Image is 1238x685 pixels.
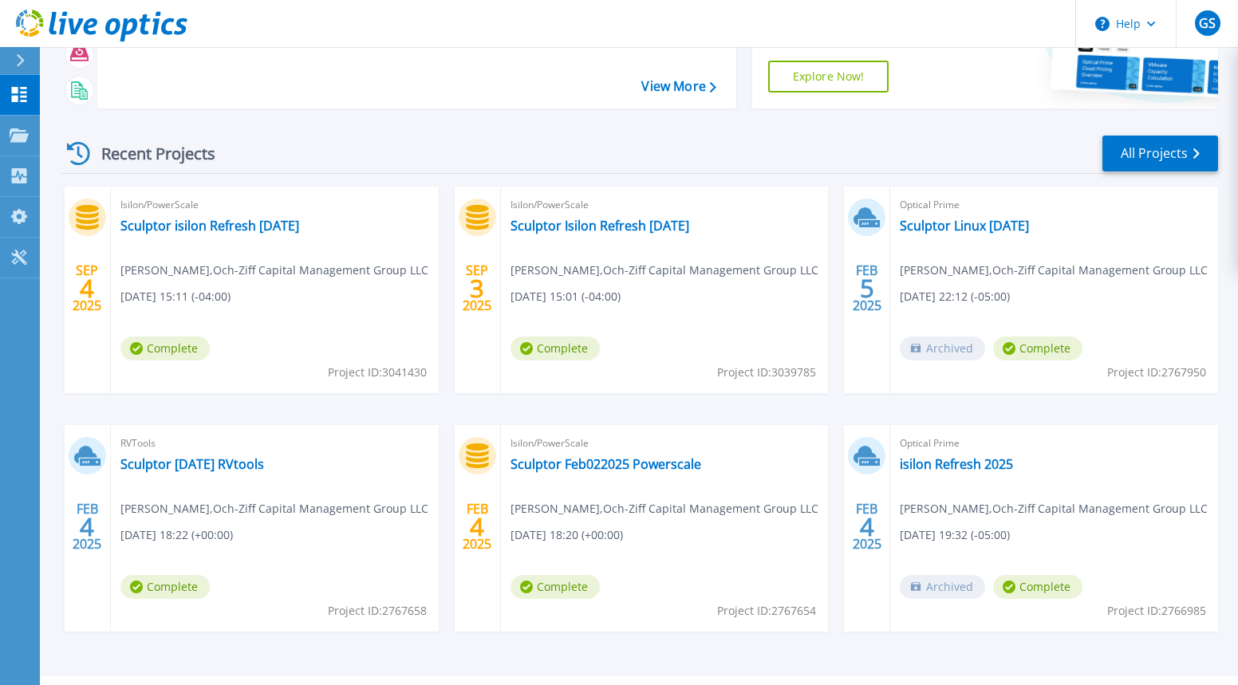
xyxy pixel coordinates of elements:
[61,134,237,173] div: Recent Projects
[328,602,427,620] span: Project ID: 2767658
[852,259,882,317] div: FEB 2025
[900,456,1013,472] a: isilon Refresh 2025
[1199,17,1216,30] span: GS
[80,520,94,533] span: 4
[120,435,429,452] span: RVTools
[120,575,210,599] span: Complete
[511,435,819,452] span: Isilon/PowerScale
[900,526,1010,544] span: [DATE] 19:32 (-05:00)
[120,500,428,518] span: [PERSON_NAME] , Och-Ziff Capital Management Group LLC
[120,456,264,472] a: Sculptor [DATE] RVtools
[120,526,233,544] span: [DATE] 18:22 (+00:00)
[1102,136,1218,171] a: All Projects
[120,196,429,214] span: Isilon/PowerScale
[80,281,94,295] span: 4
[860,281,874,295] span: 5
[511,218,689,234] a: Sculptor Isilon Refresh [DATE]
[511,526,623,544] span: [DATE] 18:20 (+00:00)
[120,262,428,279] span: [PERSON_NAME] , Och-Ziff Capital Management Group LLC
[900,500,1208,518] span: [PERSON_NAME] , Och-Ziff Capital Management Group LLC
[900,435,1208,452] span: Optical Prime
[511,575,600,599] span: Complete
[511,500,818,518] span: [PERSON_NAME] , Och-Ziff Capital Management Group LLC
[511,456,701,472] a: Sculptor Feb022025 Powerscale
[860,520,874,533] span: 4
[511,288,621,305] span: [DATE] 15:01 (-04:00)
[900,196,1208,214] span: Optical Prime
[1107,364,1206,381] span: Project ID: 2767950
[900,218,1029,234] a: Sculptor Linux [DATE]
[470,520,484,533] span: 4
[470,281,484,295] span: 3
[511,196,819,214] span: Isilon/PowerScale
[120,288,231,305] span: [DATE] 15:11 (-04:00)
[120,337,210,360] span: Complete
[462,498,492,556] div: FEB 2025
[328,364,427,381] span: Project ID: 3041430
[993,337,1082,360] span: Complete
[511,262,818,279] span: [PERSON_NAME] , Och-Ziff Capital Management Group LLC
[462,259,492,317] div: SEP 2025
[900,262,1208,279] span: [PERSON_NAME] , Och-Ziff Capital Management Group LLC
[717,602,816,620] span: Project ID: 2767654
[717,364,816,381] span: Project ID: 3039785
[852,498,882,556] div: FEB 2025
[768,61,889,93] a: Explore Now!
[641,79,716,94] a: View More
[72,498,102,556] div: FEB 2025
[1107,602,1206,620] span: Project ID: 2766985
[511,337,600,360] span: Complete
[900,337,985,360] span: Archived
[72,259,102,317] div: SEP 2025
[120,218,299,234] a: Sculptor isilon Refresh [DATE]
[993,575,1082,599] span: Complete
[900,575,985,599] span: Archived
[900,288,1010,305] span: [DATE] 22:12 (-05:00)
